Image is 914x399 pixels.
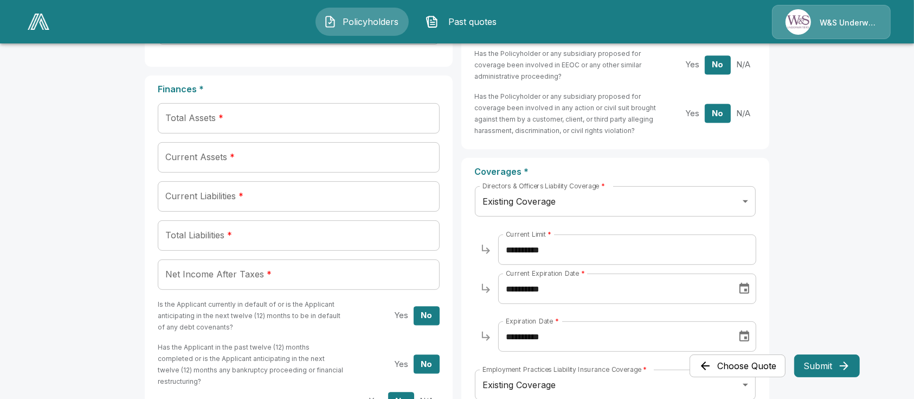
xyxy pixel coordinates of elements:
[506,230,551,239] label: Current Limit
[679,55,705,74] button: Yes
[679,104,705,123] button: Yes
[475,186,756,217] div: Existing Coverage
[388,355,414,374] button: Yes
[730,104,756,123] button: N/A
[705,104,731,123] button: No
[426,15,439,28] img: Past quotes Icon
[506,316,559,326] label: Expiration Date
[794,354,860,377] button: Submit
[28,14,49,30] img: AA Logo
[443,15,503,28] span: Past quotes
[417,8,511,36] button: Past quotes IconPast quotes
[474,167,756,177] p: Coverages *
[388,306,414,325] button: Yes
[733,326,755,347] button: Choose date, selected date is Sep 18, 2025
[730,55,756,74] button: N/A
[324,15,337,28] img: Policyholders Icon
[341,15,401,28] span: Policyholders
[482,181,605,191] label: Directors & Officers Liability Coverage
[733,278,755,300] button: Choose date, selected date is Sep 18, 2025
[506,269,585,278] label: Current Expiration Date
[705,55,731,74] button: No
[316,8,409,36] button: Policyholders IconPolicyholders
[158,341,346,387] h6: Has the Applicant in the past twelve (12) months completed or is the Applicant anticipating in th...
[474,91,662,136] h6: Has the Policyholder or any subsidiary proposed for coverage been involved in any action or civil...
[482,365,647,374] label: Employment Practices Liability Insurance Coverage
[690,354,786,377] button: Choose Quote
[414,306,440,325] button: No
[474,48,662,82] h6: Has the Policyholder or any subsidiary proposed for coverage been involved in EEOC or any other s...
[158,299,346,333] h6: Is the Applicant currently in default of or is the Applicant anticipating in the next twelve (12)...
[158,84,440,94] p: Finances *
[414,355,440,374] button: No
